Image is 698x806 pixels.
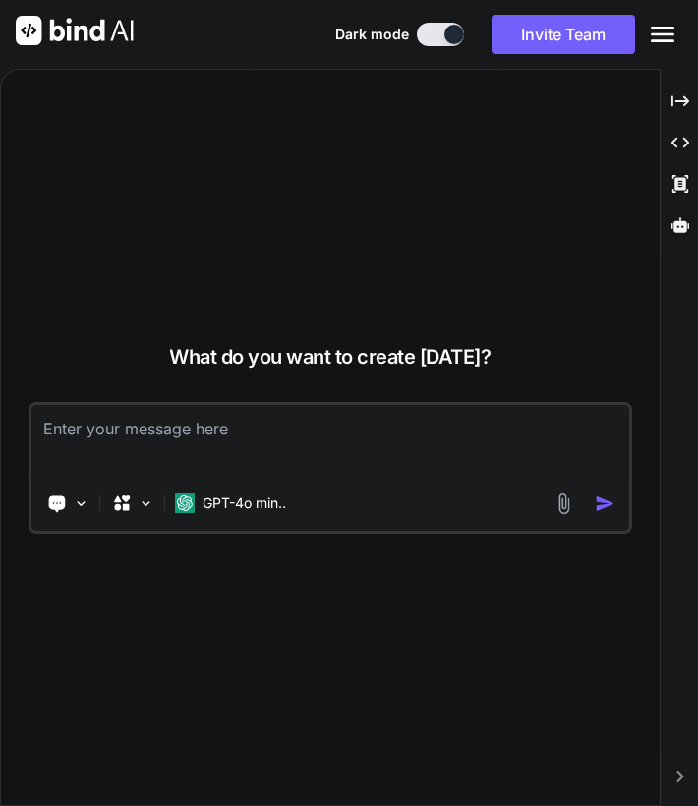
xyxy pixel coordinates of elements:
p: GPT-4o min.. [203,493,286,513]
span: Dark mode [335,25,409,44]
img: icon [595,493,615,514]
img: Bind AI [16,16,134,45]
img: attachment [553,492,575,515]
span: What do you want to create [DATE]? [169,345,491,369]
img: Pick Models [138,495,154,512]
button: Invite Team [492,15,635,54]
img: Pick Tools [73,495,89,512]
img: GPT-4o mini [175,493,195,513]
